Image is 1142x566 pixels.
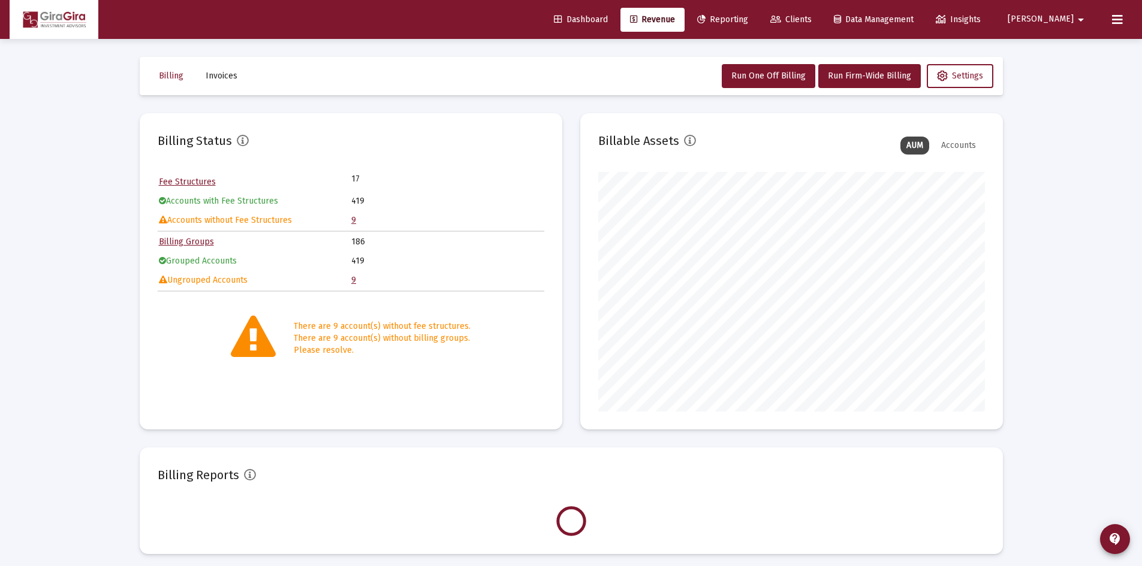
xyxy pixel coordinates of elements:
[731,71,806,81] span: Run One Off Billing
[351,233,543,251] td: 186
[544,8,617,32] a: Dashboard
[294,344,471,356] div: Please resolve.
[351,173,447,185] td: 17
[158,465,239,485] h2: Billing Reports
[1008,14,1074,25] span: [PERSON_NAME]
[598,131,679,150] h2: Billable Assets
[159,177,216,187] a: Fee Structures
[761,8,821,32] a: Clients
[993,7,1102,31] button: [PERSON_NAME]
[824,8,923,32] a: Data Management
[828,71,911,81] span: Run Firm-Wide Billing
[158,131,232,150] h2: Billing Status
[722,64,815,88] button: Run One Off Billing
[935,137,982,155] div: Accounts
[351,192,543,210] td: 419
[351,215,356,225] a: 9
[159,71,183,81] span: Billing
[927,64,993,88] button: Settings
[834,14,914,25] span: Data Management
[159,211,351,229] td: Accounts without Fee Structures
[770,14,812,25] span: Clients
[159,252,351,270] td: Grouped Accounts
[351,275,356,285] a: 9
[688,8,758,32] a: Reporting
[206,71,237,81] span: Invoices
[159,237,214,247] a: Billing Groups
[294,320,471,332] div: There are 9 account(s) without fee structures.
[159,192,351,210] td: Accounts with Fee Structures
[926,8,990,32] a: Insights
[936,14,981,25] span: Insights
[196,64,247,88] button: Invoices
[620,8,685,32] a: Revenue
[900,137,929,155] div: AUM
[554,14,608,25] span: Dashboard
[351,252,543,270] td: 419
[1074,8,1088,32] mat-icon: arrow_drop_down
[630,14,675,25] span: Revenue
[149,64,193,88] button: Billing
[294,332,471,344] div: There are 9 account(s) without billing groups.
[19,8,89,32] img: Dashboard
[937,71,983,81] span: Settings
[1108,532,1122,546] mat-icon: contact_support
[818,64,921,88] button: Run Firm-Wide Billing
[697,14,748,25] span: Reporting
[159,271,351,289] td: Ungrouped Accounts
